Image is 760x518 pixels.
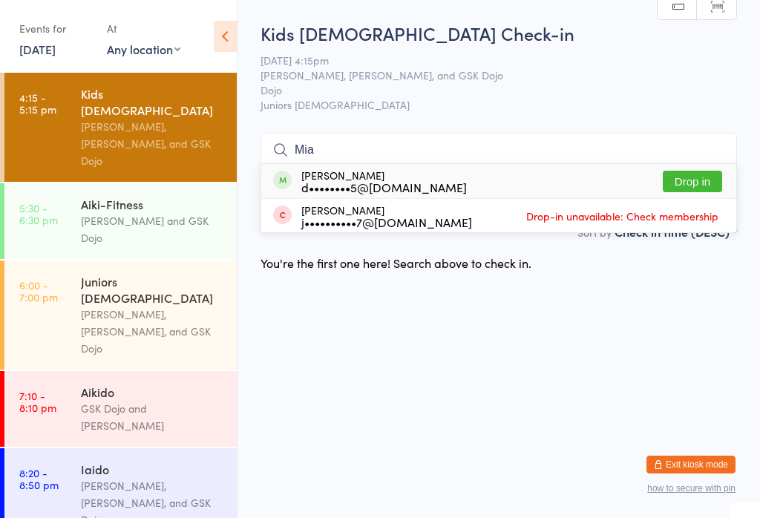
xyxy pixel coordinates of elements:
[301,181,467,193] div: d••••••••5@[DOMAIN_NAME]
[4,371,237,447] a: 7:10 -8:10 pmAikidoGSK Dojo and [PERSON_NAME]
[81,212,224,246] div: [PERSON_NAME] and GSK Dojo
[81,85,224,118] div: Kids [DEMOGRAPHIC_DATA]
[261,97,737,112] span: Juniors [DEMOGRAPHIC_DATA]
[261,82,714,97] span: Dojo
[301,204,472,228] div: [PERSON_NAME]
[261,255,531,271] div: You're the first one here! Search above to check in.
[261,133,737,167] input: Search
[81,461,224,477] div: Iaido
[81,273,224,306] div: Juniors [DEMOGRAPHIC_DATA]
[19,279,58,303] time: 6:00 - 7:00 pm
[646,456,736,473] button: Exit kiosk mode
[4,73,237,182] a: 4:15 -5:15 pmKids [DEMOGRAPHIC_DATA][PERSON_NAME], [PERSON_NAME], and GSK Dojo
[663,171,722,192] button: Drop in
[19,91,56,115] time: 4:15 - 5:15 pm
[4,260,237,370] a: 6:00 -7:00 pmJuniors [DEMOGRAPHIC_DATA][PERSON_NAME], [PERSON_NAME], and GSK Dojo
[107,16,180,41] div: At
[301,169,467,193] div: [PERSON_NAME]
[81,400,224,434] div: GSK Dojo and [PERSON_NAME]
[81,196,224,212] div: Aiki-Fitness
[19,16,92,41] div: Events for
[19,467,59,491] time: 8:20 - 8:50 pm
[81,306,224,357] div: [PERSON_NAME], [PERSON_NAME], and GSK Dojo
[19,41,56,57] a: [DATE]
[522,205,722,227] span: Drop-in unavailable: Check membership
[647,483,736,494] button: how to secure with pin
[261,68,714,82] span: [PERSON_NAME], [PERSON_NAME], and GSK Dojo
[261,53,714,68] span: [DATE] 4:15pm
[81,384,224,400] div: Aikido
[107,41,180,57] div: Any location
[19,202,58,226] time: 5:30 - 6:30 pm
[4,183,237,259] a: 5:30 -6:30 pmAiki-Fitness[PERSON_NAME] and GSK Dojo
[301,216,472,228] div: j••••••••••7@[DOMAIN_NAME]
[19,390,56,413] time: 7:10 - 8:10 pm
[261,21,737,45] h2: Kids [DEMOGRAPHIC_DATA] Check-in
[81,118,224,169] div: [PERSON_NAME], [PERSON_NAME], and GSK Dojo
